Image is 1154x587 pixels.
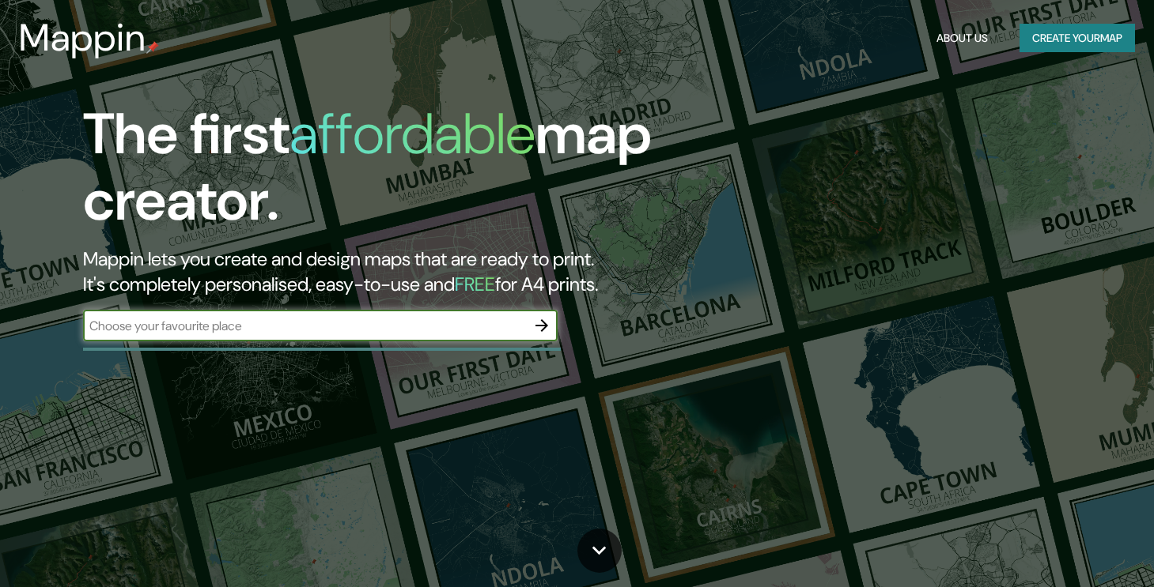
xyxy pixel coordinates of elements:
button: About Us [930,24,994,53]
img: mappin-pin [146,41,159,54]
h5: FREE [455,272,495,296]
h1: The first map creator. [83,101,660,246]
h3: Mappin [19,16,146,60]
input: Choose your favourite place [83,317,526,335]
h1: affordable [289,97,535,171]
h2: Mappin lets you create and design maps that are ready to print. It's completely personalised, eas... [83,246,660,297]
iframe: Help widget launcher [1013,525,1137,570]
button: Create yourmap [1020,24,1135,53]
